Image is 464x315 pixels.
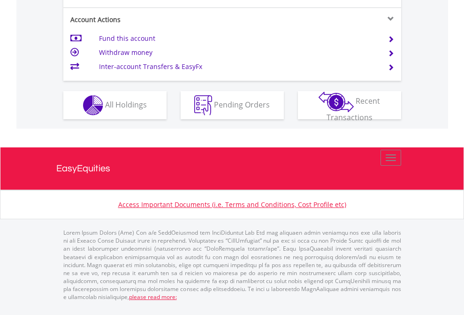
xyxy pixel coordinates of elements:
[194,95,212,115] img: pending_instructions-wht.png
[99,31,376,46] td: Fund this account
[56,147,408,190] a: EasyEquities
[181,91,284,119] button: Pending Orders
[214,99,270,109] span: Pending Orders
[118,200,346,209] a: Access Important Documents (i.e. Terms and Conditions, Cost Profile etc)
[99,60,376,74] td: Inter-account Transfers & EasyFx
[63,15,232,24] div: Account Actions
[99,46,376,60] td: Withdraw money
[83,95,103,115] img: holdings-wht.png
[129,293,177,301] a: please read more:
[319,92,354,112] img: transactions-zar-wht.png
[63,229,401,301] p: Lorem Ipsum Dolors (Ame) Con a/e SeddOeiusmod tem InciDiduntut Lab Etd mag aliquaen admin veniamq...
[105,99,147,109] span: All Holdings
[298,91,401,119] button: Recent Transactions
[63,91,167,119] button: All Holdings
